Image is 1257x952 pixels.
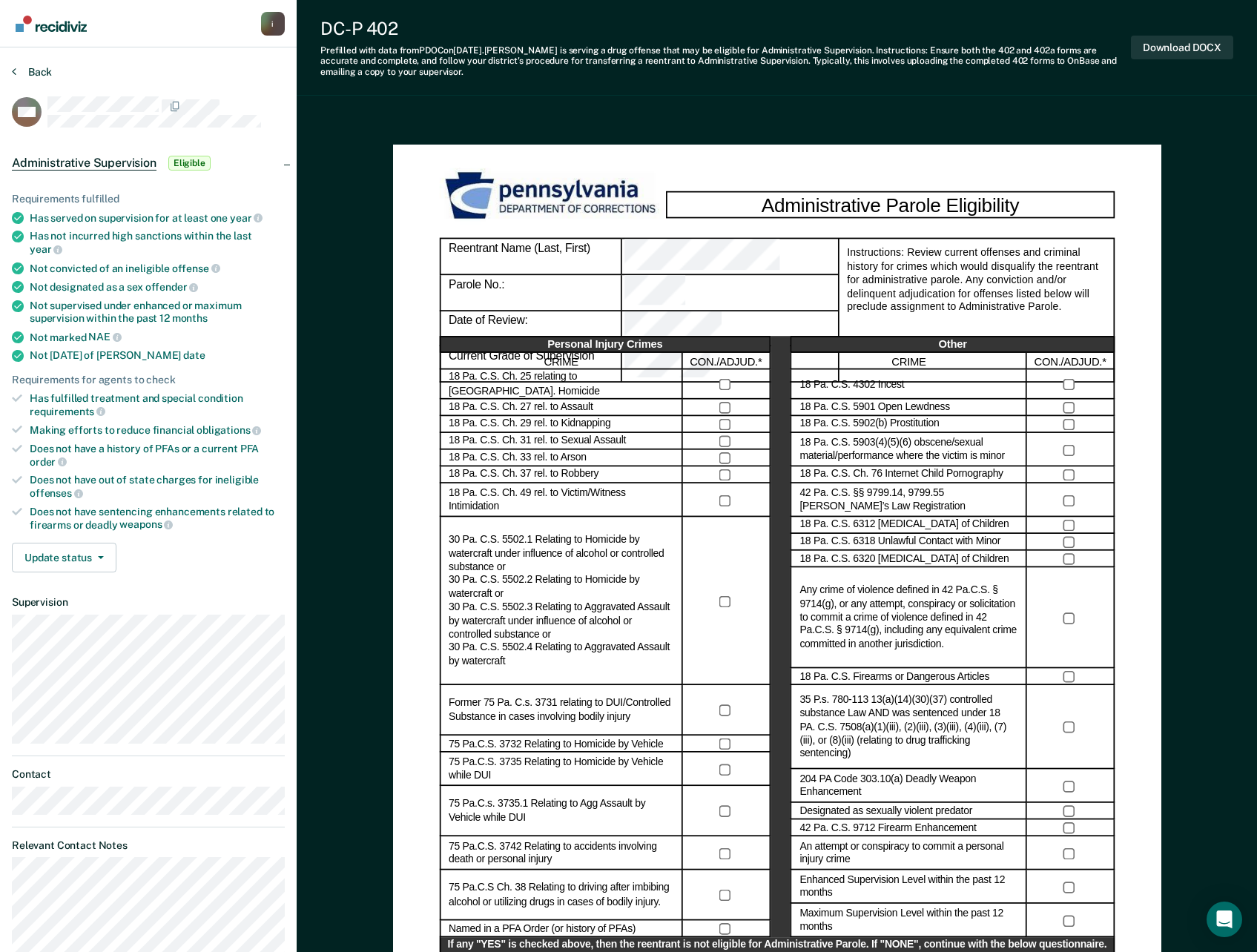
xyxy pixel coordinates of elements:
div: CON./ADJUD.* [682,353,770,370]
div: Prefilled with data from PDOC on [DATE] . [PERSON_NAME] is serving a drug offense that may be eli... [320,45,1131,77]
label: 18 Pa. C.S. 6320 [MEDICAL_DATA] of Children [799,552,1009,566]
label: 75 Pa.C.S. 3742 Relating to accidents involving death or personal injury [448,840,673,867]
label: 18 Pa. C.S. Ch. 76 Internet Child Pornography [799,469,1003,482]
div: Open Intercom Messenger [1207,902,1242,937]
div: Not convicted of an ineligible [30,262,285,275]
img: PDOC Logo [439,168,665,225]
div: Not marked [30,331,285,344]
div: CON./ADJUD.* [1026,353,1114,370]
span: offender [145,281,199,293]
label: 75 Pa.C.S. 3732 Relating to Homicide by Vehicle [448,738,662,751]
div: Not designated as a sex [30,280,285,294]
label: Former 75 Pa. C.s. 3731 relating to DUI/Controlled Substance in cases involving bodily injury [448,697,673,724]
div: Other [791,337,1115,354]
div: Making efforts to reduce financial [30,423,285,437]
span: weapons [119,518,173,530]
div: Requirements fulfilled [12,193,285,205]
span: Eligible [168,156,211,171]
div: Parole No.: [621,275,837,311]
label: 30 Pa. C.S. 5502.1 Relating to Homicide by watercraft under influence of alcohol or controlled su... [448,534,673,668]
label: 42 Pa. C.S. §§ 9799.14, 9799.55 [PERSON_NAME]’s Law Registration [799,487,1017,514]
button: Back [12,65,52,79]
span: Administrative Supervision [12,156,156,171]
label: Enhanced Supervision Level within the past 12 months [799,874,1017,901]
div: i [261,12,285,36]
label: Any crime of violence defined in 42 Pa.C.S. § 9714(g), or any attempt, conspiracy or solicitation... [799,584,1017,652]
div: Not [DATE] of [PERSON_NAME] [30,349,285,362]
label: 75 Pa.C.S Ch. 38 Relating to driving after imbibing alcohol or utilizing drugs in cases of bodily... [448,882,673,909]
label: 18 Pa. C.S. Ch. 25 relating to [GEOGRAPHIC_DATA]. Homicide [448,371,673,398]
span: requirements [30,406,105,417]
span: date [183,349,205,361]
span: NAE [88,331,121,343]
label: 18 Pa. C.S. Ch. 29 rel. to Kidnapping [448,418,610,432]
dt: Contact [12,768,285,781]
button: Profile dropdown button [261,12,285,36]
div: Has fulfilled treatment and special condition [30,392,285,417]
dt: Relevant Contact Notes [12,839,285,852]
label: 18 Pa. C.S. 6312 [MEDICAL_DATA] of Children [799,519,1009,532]
label: 18 Pa. C.S. Ch. 33 rel. to Arson [448,452,586,465]
label: 204 PA Code 303.10(a) Deadly Weapon Enhancement [799,773,1017,799]
label: 18 Pa. C.S. 5901 Open Lewdness [799,401,950,414]
div: Has served on supervision for at least one [30,211,285,225]
span: obligations [197,424,261,436]
img: Recidiviz [16,16,87,32]
label: 75 Pa.C.s. 3735.1 Relating to Agg Assault by Vehicle while DUI [448,798,673,824]
label: 18 Pa. C.S. Firearms or Dangerous Articles [799,670,989,684]
label: 18 Pa. C.S. 4302 Incest [799,378,904,391]
div: Does not have a history of PFAs or a current PFA order [30,443,285,468]
label: 18 Pa. C.S. 5902(b) Prostitution [799,418,939,432]
span: months [172,312,208,324]
label: 35 P.s. 780-113 13(a)(14)(30)(37) controlled substance Law AND was sentenced under 18 PA. C.S. 75... [799,694,1017,761]
label: 75 Pa.C.S. 3735 Relating to Homicide by Vehicle while DUI [448,756,673,783]
label: 18 Pa. C.S. Ch. 49 rel. to Victim/Witness Intimidation [448,487,673,514]
label: Named in a PFA Order (or history of PFAs) [448,922,635,936]
span: year [230,212,263,224]
button: Download DOCX [1131,36,1233,60]
div: Does not have out of state charges for ineligible [30,474,285,499]
div: Administrative Parole Eligibility [666,191,1115,219]
label: 18 Pa. C.S. Ch. 31 rel. to Sexual Assault [448,434,625,448]
div: CRIME [791,353,1027,370]
div: Date of Review: [439,311,621,346]
label: 18 Pa. C.S. 6318 Unlawful Contact with Minor [799,536,1000,549]
label: 42 Pa. C.S. 9712 Firearm Enhancement [799,822,976,835]
label: 18 Pa. C.S. Ch. 27 rel. to Assault [448,401,592,414]
label: An attempt or conspiracy to commit a personal injury crime [799,840,1017,867]
span: year [30,243,62,255]
div: Not supervised under enhanced or maximum supervision within the past 12 [30,300,285,325]
label: 18 Pa. C.S. 5903(4)(5)(6) obscene/sexual material/performance where the victim is minor [799,437,1017,463]
div: Has not incurred high sanctions within the last [30,230,285,255]
div: Personal Injury Crimes [439,337,770,354]
div: DC-P 402 [320,18,1131,39]
label: 18 Pa. C.S. Ch. 37 rel. to Robbery [448,469,598,482]
div: Instructions: Review current offenses and criminal history for crimes which would disqualify the ... [837,238,1114,383]
div: Date of Review: [621,311,837,346]
label: Designated as sexually violent predator [799,805,972,819]
label: Maximum Supervision Level within the past 12 months [799,908,1017,934]
dt: Supervision [12,596,285,609]
div: Reentrant Name (Last, First) [621,238,837,275]
button: Update status [12,543,116,572]
div: CRIME [439,353,682,370]
span: offenses [30,487,83,499]
div: Does not have sentencing enhancements related to firearms or deadly [30,506,285,531]
div: Requirements for agents to check [12,374,285,386]
span: offense [172,262,220,274]
div: Parole No.: [439,275,621,311]
div: Reentrant Name (Last, First) [439,238,621,275]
